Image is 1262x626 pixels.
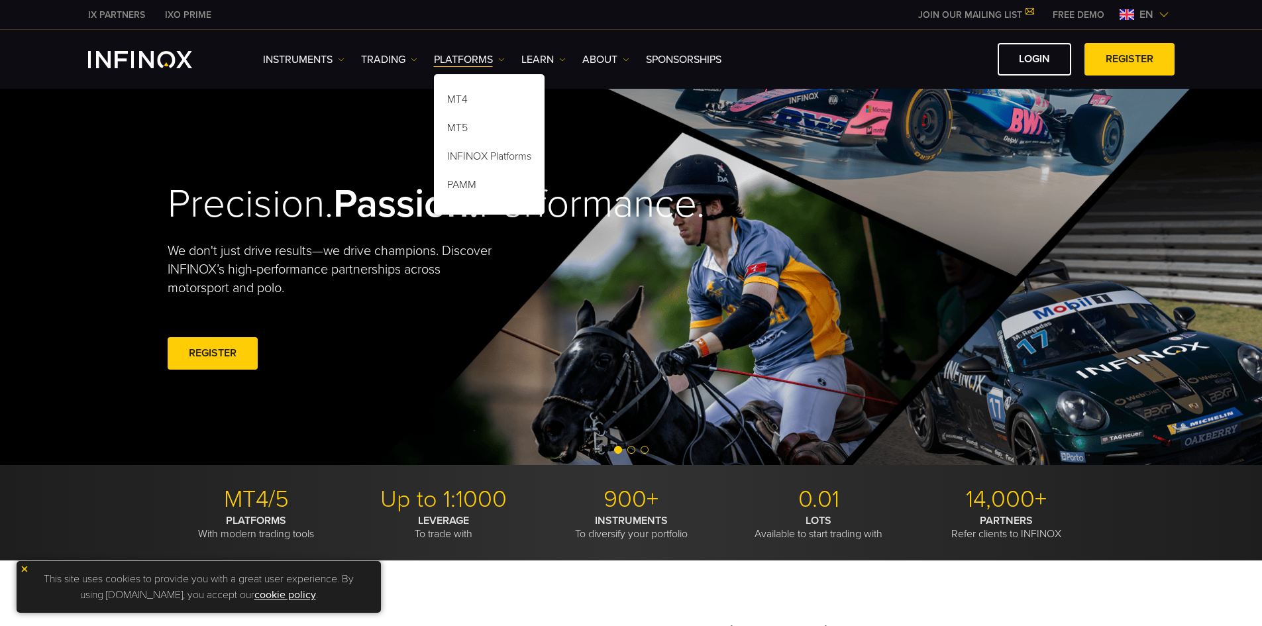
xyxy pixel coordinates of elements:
p: 14,000+ [918,485,1095,514]
a: Instruments [263,52,344,68]
a: INFINOX [155,8,221,22]
strong: LEVERAGE [418,514,469,527]
a: INFINOX Platforms [434,144,545,173]
span: Go to slide 1 [614,446,622,454]
a: MT5 [434,116,545,144]
img: yellow close icon [20,564,29,574]
p: We don't just drive results—we drive champions. Discover INFINOX’s high-performance partnerships ... [168,242,501,297]
a: INFINOX MENU [1043,8,1114,22]
p: This site uses cookies to provide you with a great user experience. By using [DOMAIN_NAME], you a... [23,568,374,606]
strong: PARTNERS [980,514,1033,527]
p: To trade with [355,514,533,541]
a: ABOUT [582,52,629,68]
a: PLATFORMS [434,52,505,68]
a: INFINOX [78,8,155,22]
a: PAMM [434,173,545,201]
p: Available to start trading with [730,514,908,541]
p: Refer clients to INFINOX [918,514,1095,541]
a: TRADING [361,52,417,68]
span: Go to slide 3 [641,446,649,454]
a: REGISTER [1084,43,1175,76]
a: MT4 [434,87,545,116]
span: Go to slide 2 [627,446,635,454]
h2: Precision. Performance. [168,180,585,229]
strong: INSTRUMENTS [595,514,668,527]
a: cookie policy [254,588,316,601]
a: SPONSORSHIPS [646,52,721,68]
a: LOGIN [998,43,1071,76]
strong: LOTS [806,514,831,527]
p: 900+ [543,485,720,514]
a: JOIN OUR MAILING LIST [908,9,1043,21]
p: To diversify your portfolio [543,514,720,541]
a: REGISTER [168,337,258,370]
span: en [1134,7,1159,23]
a: Learn [521,52,566,68]
a: INFINOX Logo [88,51,223,68]
p: With modern trading tools [168,514,345,541]
strong: Passion. [333,180,479,228]
p: MT4/5 [168,485,345,514]
p: 0.01 [730,485,908,514]
p: Up to 1:1000 [355,485,533,514]
strong: PLATFORMS [226,514,286,527]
